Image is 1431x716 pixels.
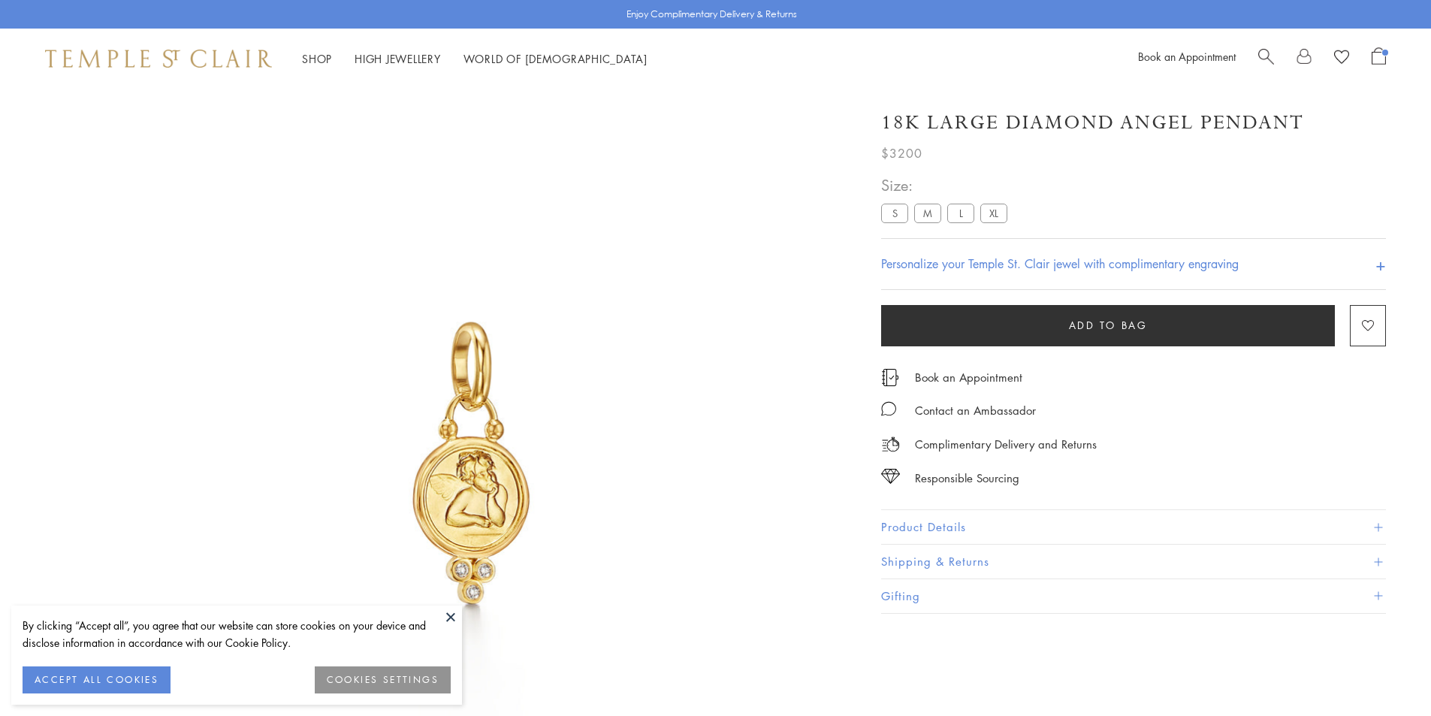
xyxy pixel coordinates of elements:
a: Open Shopping Bag [1372,47,1386,70]
a: View Wishlist [1334,47,1349,70]
button: Gifting [881,579,1386,613]
iframe: Gorgias live chat messenger [1356,645,1416,701]
img: icon_delivery.svg [881,435,900,454]
button: Shipping & Returns [881,545,1386,579]
button: COOKIES SETTINGS [315,666,451,693]
img: Temple St. Clair [45,50,272,68]
a: ShopShop [302,51,332,66]
h4: + [1375,250,1386,278]
label: XL [980,204,1007,222]
p: Enjoy Complimentary Delivery & Returns [626,7,797,22]
button: ACCEPT ALL COOKIES [23,666,171,693]
div: Contact an Ambassador [915,401,1036,420]
div: Responsible Sourcing [915,469,1019,488]
nav: Main navigation [302,50,648,68]
span: Add to bag [1069,317,1148,334]
label: S [881,204,908,222]
button: Product Details [881,510,1386,544]
img: icon_sourcing.svg [881,469,900,484]
a: World of [DEMOGRAPHIC_DATA]World of [DEMOGRAPHIC_DATA] [463,51,648,66]
a: High JewelleryHigh Jewellery [355,51,441,66]
a: Book an Appointment [915,369,1022,385]
div: By clicking “Accept all”, you agree that our website can store cookies on your device and disclos... [23,617,451,651]
span: $3200 [881,144,922,163]
label: L [947,204,974,222]
img: MessageIcon-01_2.svg [881,401,896,416]
button: Add to bag [881,305,1335,346]
img: icon_appointment.svg [881,369,899,386]
p: Complimentary Delivery and Returns [915,435,1097,454]
h1: 18K Large Diamond Angel Pendant [881,110,1304,136]
h4: Personalize your Temple St. Clair jewel with complimentary engraving [881,255,1239,273]
label: M [914,204,941,222]
span: Size: [881,173,1013,198]
a: Book an Appointment [1138,49,1236,64]
a: Search [1258,47,1274,70]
